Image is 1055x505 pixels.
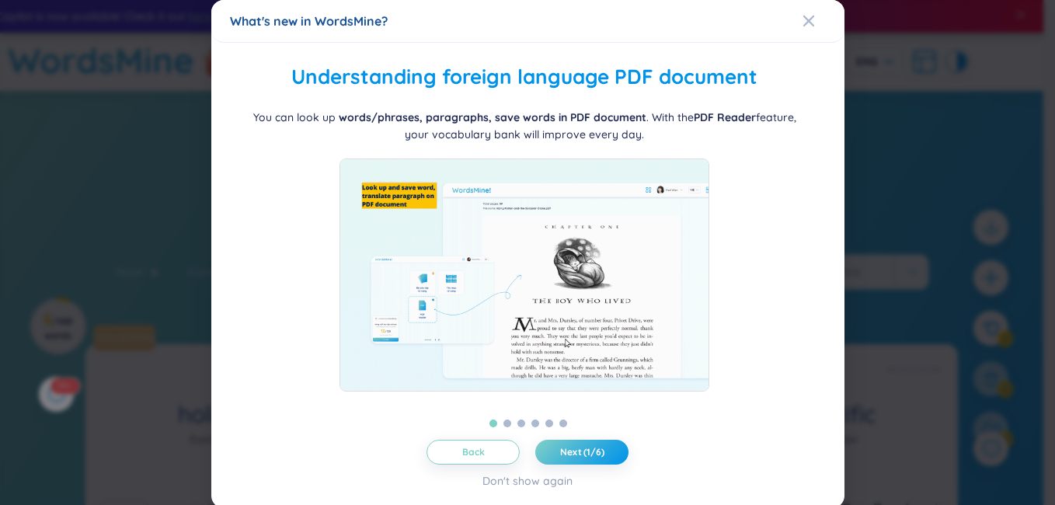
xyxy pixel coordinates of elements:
[693,110,755,124] b: PDF Reader
[517,420,525,427] button: 3
[535,440,628,465] button: Next (1/6)
[230,61,819,93] h2: Understanding foreign language PDF document
[462,446,485,458] span: Back
[545,420,553,427] button: 5
[503,420,511,427] button: 2
[427,440,520,465] button: Back
[482,472,573,489] div: Don't show again
[531,420,539,427] button: 4
[559,420,567,427] button: 6
[230,12,826,30] div: What's new in WordsMine?
[560,446,604,458] span: Next (1/6)
[338,110,646,124] b: words/phrases, paragraphs, save words in PDF document
[252,110,796,141] span: You can look up . With the feature, your vocabulary bank will improve every day.
[489,420,497,427] button: 1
